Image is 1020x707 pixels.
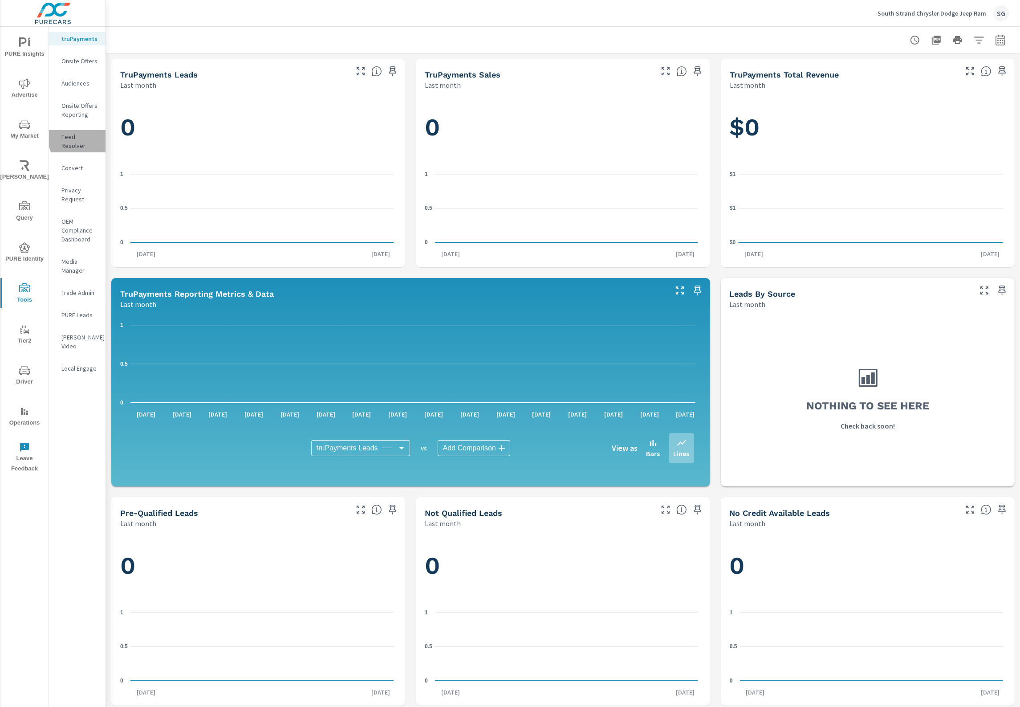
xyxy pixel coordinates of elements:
[425,643,432,650] text: 0.5
[49,32,106,45] div: truPayments
[443,444,496,453] span: Add Comparison
[975,688,1006,697] p: [DATE]
[49,99,106,121] div: Onsite Offers Reporting
[49,362,106,375] div: Local Engage
[3,324,46,346] span: Tier2
[435,688,466,697] p: [DATE]
[691,503,705,517] span: Save this to your personalized report
[674,448,690,459] p: Lines
[730,112,1006,143] h1: $0
[963,503,977,517] button: Make Fullscreen
[3,406,46,428] span: Operations
[120,289,274,298] h5: truPayments Reporting Metrics & Data
[120,518,156,529] p: Last month
[61,79,98,88] p: Audiences
[676,504,687,515] span: A basic review has been done and has not approved the credit worthiness of the lead by the config...
[61,217,98,244] p: OEM Compliance Dashboard
[3,160,46,182] span: [PERSON_NAME]
[49,308,106,322] div: PURE Leads
[981,504,992,515] span: A lead that has been submitted but has not gone through the credit application process.
[120,400,123,406] text: 0
[61,311,98,319] p: PURE Leads
[120,299,156,310] p: Last month
[658,503,673,517] button: Make Fullscreen
[346,410,378,419] p: [DATE]
[646,448,660,459] p: Bars
[927,31,945,49] button: "Export Report to PDF"
[61,163,98,172] p: Convert
[49,215,106,246] div: OEM Compliance Dashboard
[49,54,106,68] div: Onsite Offers
[3,201,46,223] span: Query
[740,688,771,697] p: [DATE]
[658,64,673,78] button: Make Fullscreen
[634,410,665,419] p: [DATE]
[365,688,396,697] p: [DATE]
[49,130,106,152] div: Feed Resolver
[438,440,510,456] div: Add Comparison
[995,64,1009,78] span: Save this to your personalized report
[311,440,410,456] div: truPayments Leads
[425,239,428,245] text: 0
[490,410,521,419] p: [DATE]
[120,551,396,581] h1: 0
[670,249,701,258] p: [DATE]
[238,410,269,419] p: [DATE]
[730,239,736,245] text: $0
[841,421,895,431] p: Check back soon!
[61,288,98,297] p: Trade Admin
[730,80,766,90] p: Last month
[730,70,839,79] h5: truPayments Total Revenue
[382,410,413,419] p: [DATE]
[61,132,98,150] p: Feed Resolver
[418,410,449,419] p: [DATE]
[317,444,378,453] span: truPayments Leads
[49,286,106,299] div: Trade Admin
[425,112,701,143] h1: 0
[130,688,162,697] p: [DATE]
[120,70,198,79] h5: truPayments Leads
[425,609,428,616] text: 1
[878,9,986,17] p: South Strand Chrysler Dodge Jeep Ram
[49,331,106,353] div: [PERSON_NAME] Video
[3,242,46,264] span: PURE Identity
[130,410,162,419] p: [DATE]
[670,410,701,419] p: [DATE]
[365,249,396,258] p: [DATE]
[730,508,830,518] h5: No Credit Available Leads
[120,239,123,245] text: 0
[120,609,123,616] text: 1
[61,101,98,119] p: Onsite Offers Reporting
[977,283,992,298] button: Make Fullscreen
[970,31,988,49] button: Apply Filters
[130,249,162,258] p: [DATE]
[49,255,106,277] div: Media Manager
[120,205,128,211] text: 0.5
[61,57,98,65] p: Onsite Offers
[738,249,769,258] p: [DATE]
[562,410,593,419] p: [DATE]
[691,64,705,78] span: Save this to your personalized report
[61,257,98,275] p: Media Manager
[975,249,1006,258] p: [DATE]
[425,171,428,177] text: 1
[981,66,992,77] span: Total revenue from sales matched to a truPayments lead. [Source: This data is sourced from the de...
[676,66,687,77] span: Number of sales matched to a truPayments lead. [Source: This data is sourced from the dealer's DM...
[61,186,98,204] p: Privacy Request
[425,551,701,581] h1: 0
[995,283,1009,298] span: Save this to your personalized report
[120,80,156,90] p: Last month
[274,410,305,419] p: [DATE]
[3,365,46,387] span: Driver
[435,249,466,258] p: [DATE]
[61,364,98,373] p: Local Engage
[354,503,368,517] button: Make Fullscreen
[425,70,500,79] h5: truPayments Sales
[120,171,123,177] text: 1
[806,398,929,413] h3: Nothing to see here
[425,518,461,529] p: Last month
[203,410,234,419] p: [DATE]
[730,205,736,211] text: $1
[49,161,106,175] div: Convert
[612,444,638,453] h6: View as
